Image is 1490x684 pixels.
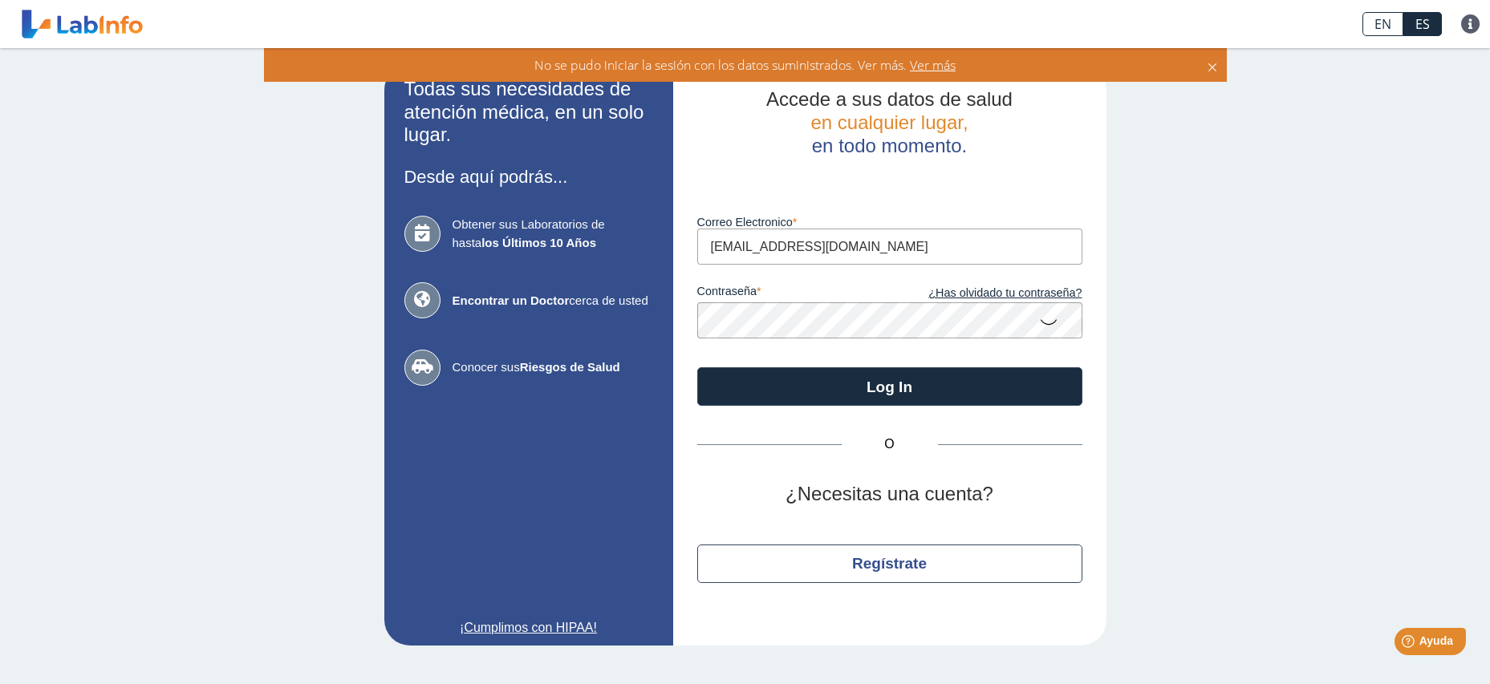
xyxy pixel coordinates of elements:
span: Ver más [907,56,956,74]
span: O [842,435,938,454]
a: ES [1403,12,1442,36]
iframe: Help widget launcher [1347,621,1472,666]
span: cerca de usted [453,292,653,310]
label: Correo Electronico [697,216,1082,229]
a: ¡Cumplimos con HIPAA! [404,618,653,637]
span: Obtener sus Laboratorios de hasta [453,216,653,252]
b: Encontrar un Doctor [453,293,570,307]
a: ¿Has olvidado tu contraseña? [890,285,1082,302]
span: Conocer sus [453,358,653,377]
span: Accede a sus datos de salud [766,88,1013,110]
b: Riesgos de Salud [520,360,620,374]
span: No se pudo iniciar la sesión con los datos suministrados. Ver más. [534,56,907,74]
h2: Todas sus necesidades de atención médica, en un solo lugar. [404,78,653,147]
span: en todo momento. [812,135,967,156]
b: los Últimos 10 Años [481,236,596,249]
button: Log In [697,367,1082,406]
h3: Desde aquí podrás... [404,167,653,187]
a: EN [1362,12,1403,36]
button: Regístrate [697,544,1082,583]
label: contraseña [697,285,890,302]
h2: ¿Necesitas una cuenta? [697,483,1082,506]
span: en cualquier lugar, [810,111,968,133]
